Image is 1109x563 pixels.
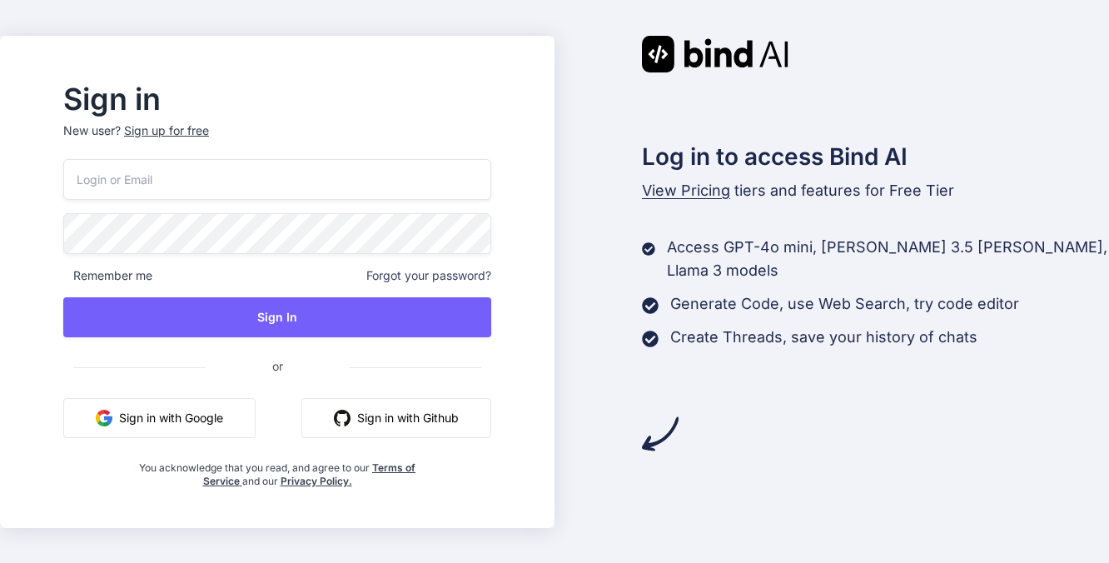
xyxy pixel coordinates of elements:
[667,236,1109,282] p: Access GPT-4o mini, [PERSON_NAME] 3.5 [PERSON_NAME], Llama 3 models
[203,461,416,487] a: Terms of Service
[366,267,491,284] span: Forgot your password?
[63,86,491,112] h2: Sign in
[63,267,152,284] span: Remember me
[642,416,679,452] img: arrow
[334,410,351,426] img: github
[135,451,420,488] div: You acknowledge that you read, and agree to our and our
[670,326,977,349] p: Create Threads, save your history of chats
[63,398,256,438] button: Sign in with Google
[301,398,491,438] button: Sign in with Github
[642,139,1109,174] h2: Log in to access Bind AI
[642,179,1109,202] p: tiers and features for Free Tier
[642,182,730,199] span: View Pricing
[63,297,491,337] button: Sign In
[281,475,352,487] a: Privacy Policy.
[63,159,491,200] input: Login or Email
[96,410,112,426] img: google
[124,122,209,139] div: Sign up for free
[642,36,788,72] img: Bind AI logo
[670,292,1019,316] p: Generate Code, use Web Search, try code editor
[63,122,491,159] p: New user?
[206,346,350,386] span: or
